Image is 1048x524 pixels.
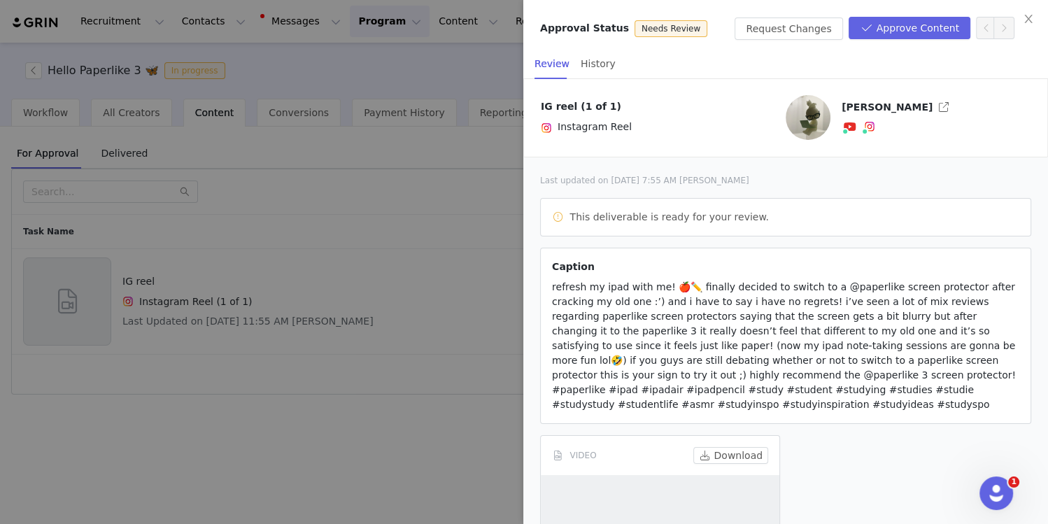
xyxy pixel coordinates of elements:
[864,121,875,132] img: instagram.svg
[1008,476,1019,488] span: 1
[979,476,1013,510] iframe: Intercom live chat
[552,260,1019,274] p: Caption
[540,198,1031,236] article: This deliverable is ready for your review.
[558,120,632,136] span: Instagram Reel
[693,447,768,464] button: Download
[540,174,1031,187] div: Last updated on [DATE] 7:55 AM [PERSON_NAME]
[570,449,597,462] span: VIDEO
[786,95,830,140] img: 7a3f92a2-edbe-4300-88aa-b88efb9e2bd0.jpg
[541,122,552,134] img: instagram.svg
[552,281,1016,410] span: refresh my ipad with me! 🍎✏️ finally decided to switch to a @paperlike screen protector after cra...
